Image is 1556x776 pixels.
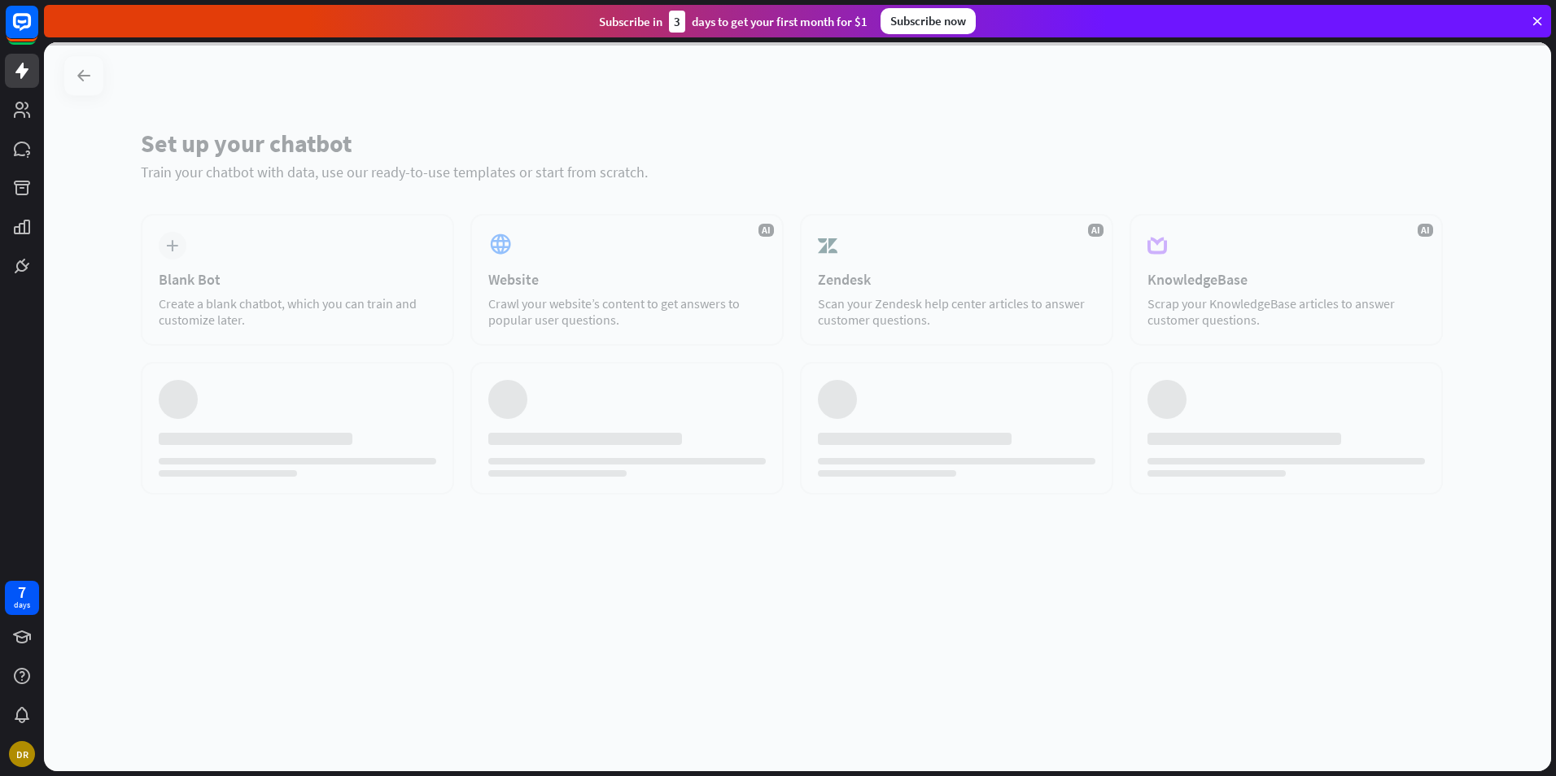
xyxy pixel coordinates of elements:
[669,11,685,33] div: 3
[18,585,26,599] div: 7
[5,581,39,615] a: 7 days
[881,8,976,34] div: Subscribe now
[599,11,868,33] div: Subscribe in days to get your first month for $1
[9,741,35,767] div: DR
[14,599,30,611] div: days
